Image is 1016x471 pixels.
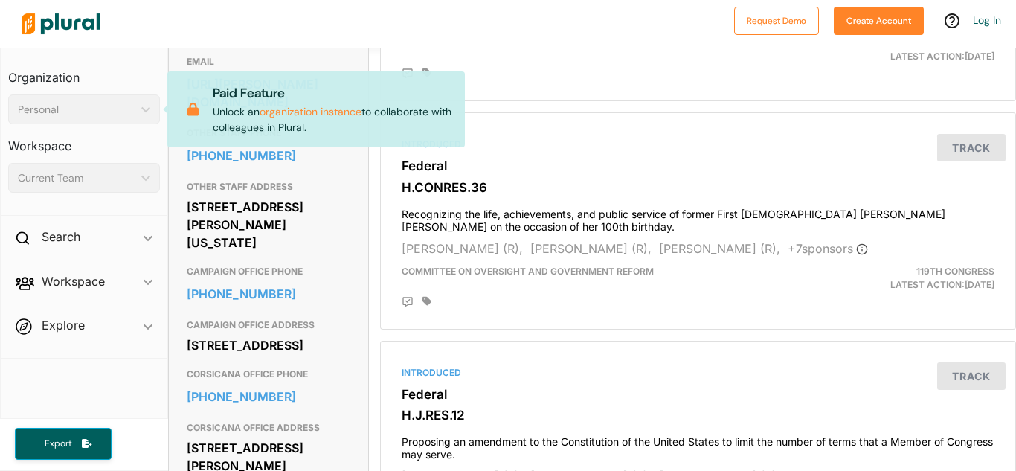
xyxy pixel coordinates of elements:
h3: CAMPAIGN OFFICE ADDRESS [187,316,350,334]
h3: Federal [402,387,994,402]
span: Committee on Oversight and Government Reform [402,266,654,277]
div: Personal [18,102,135,118]
span: 119th Congress [916,266,994,277]
h4: Proposing an amendment to the Constitution of the United States to limit the number of terms that... [402,429,994,461]
h3: CAMPAIGN OFFICE PHONE [187,263,350,281]
button: Request Demo [734,7,819,35]
div: Current Team [18,170,135,186]
span: Export [34,438,82,450]
h3: H.J.RES.12 [402,408,994,423]
h3: CORSICANA OFFICE PHONE [187,365,350,383]
a: [PHONE_NUMBER] [187,385,350,408]
span: + 7 sponsor s [788,241,868,256]
a: organization instance [260,105,361,118]
span: [PERSON_NAME] (R), [402,241,523,256]
div: Add Position Statement [402,68,414,80]
div: Introduced [402,138,994,151]
a: [PHONE_NUMBER] [187,283,350,305]
div: Introduced [402,366,994,379]
a: Log In [973,13,1001,27]
h4: Recognizing the life, achievements, and public service of former First [DEMOGRAPHIC_DATA] [PERSON... [402,201,994,234]
div: Latest Action: [DATE] [800,36,1006,63]
h3: Organization [8,56,160,89]
h2: Search [42,228,80,245]
h3: Federal [402,158,994,173]
div: Latest Action: [DATE] [800,265,1006,292]
a: Request Demo [734,12,819,28]
div: [STREET_ADDRESS][PERSON_NAME][US_STATE] [187,196,350,254]
span: [PERSON_NAME] (R), [530,241,652,256]
button: Create Account [834,7,924,35]
h3: EMAIL [187,53,350,71]
p: Paid Feature [213,83,453,103]
button: Track [937,134,1006,161]
p: Unlock an to collaborate with colleagues in Plural. [213,83,453,135]
h3: OTHER STAFF ADDRESS [187,178,350,196]
div: Add tags [422,296,431,307]
h3: H.CONRES.36 [402,180,994,195]
div: Add tags [422,68,431,78]
button: Track [937,362,1006,390]
button: Export [15,428,112,460]
div: Add Position Statement [402,296,414,308]
div: [STREET_ADDRESS] [187,334,350,356]
a: [PHONE_NUMBER] [187,144,350,167]
span: [PERSON_NAME] (R), [659,241,780,256]
h3: Workspace [8,124,160,157]
h3: CORSICANA OFFICE ADDRESS [187,419,350,437]
a: Create Account [834,12,924,28]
